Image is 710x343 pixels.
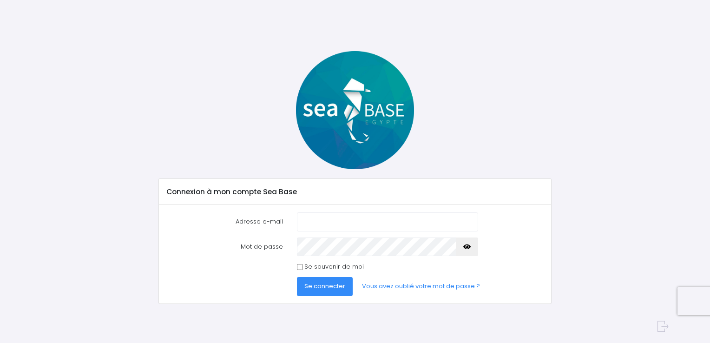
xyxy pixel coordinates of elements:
div: Connexion à mon compte Sea Base [159,179,551,205]
label: Se souvenir de moi [304,262,364,271]
a: Vous avez oublié votre mot de passe ? [355,277,487,296]
button: Se connecter [297,277,353,296]
label: Mot de passe [160,237,290,256]
label: Adresse e-mail [160,212,290,231]
span: Se connecter [304,282,345,290]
